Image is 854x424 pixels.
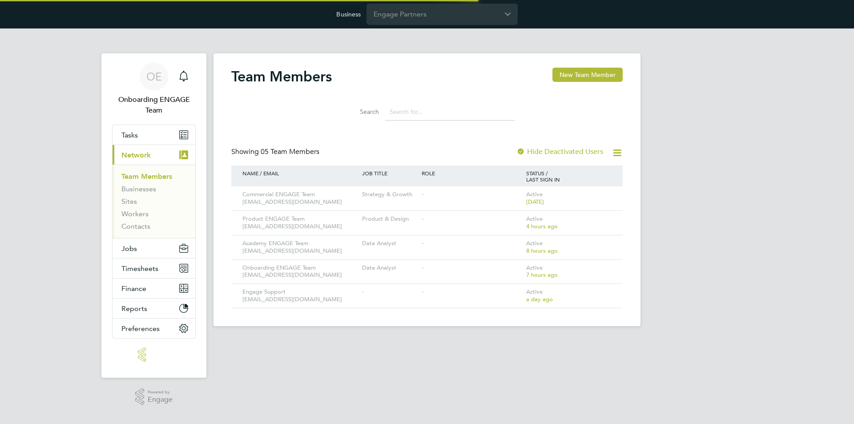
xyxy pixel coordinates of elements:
[360,235,419,252] div: Data Analyst
[121,172,172,181] a: Team Members
[526,247,558,254] span: 8 hours ago
[231,147,321,157] div: Showing
[552,68,623,82] button: New Team Member
[240,166,360,181] div: NAME / EMAIL
[526,295,553,303] span: a day ago
[524,260,614,284] div: Active
[526,198,544,206] span: [DATE]
[121,131,138,139] span: Tasks
[419,211,524,227] div: -
[516,147,603,156] label: Hide Deactivated Users
[419,284,524,300] div: -
[526,271,558,279] span: 7 hours ago
[360,260,419,276] div: Data Analyst
[121,197,137,206] a: Sites
[121,222,150,230] a: Contacts
[240,235,360,259] div: Academy ENGAGE Team [EMAIL_ADDRESS][DOMAIN_NAME]
[121,244,137,253] span: Jobs
[113,238,195,258] button: Jobs
[121,151,151,159] span: Network
[113,299,195,318] button: Reports
[385,103,515,121] input: Search for...
[419,260,524,276] div: -
[419,166,524,181] div: ROLE
[121,264,158,273] span: Timesheets
[101,53,206,378] nav: Main navigation
[419,186,524,203] div: -
[121,324,160,333] span: Preferences
[524,235,614,259] div: Active
[113,165,195,238] div: Network
[113,279,195,298] button: Finance
[360,166,419,181] div: JOB TITLE
[360,211,419,227] div: Product & Design
[360,284,419,300] div: -
[121,284,146,293] span: Finance
[339,108,379,116] label: Search
[524,284,614,308] div: Active
[240,284,360,308] div: Engage Support [EMAIL_ADDRESS][DOMAIN_NAME]
[113,258,195,278] button: Timesheets
[148,388,173,396] span: Powered by
[113,145,195,165] button: Network
[524,211,614,235] div: Active
[113,319,195,338] button: Preferences
[336,10,361,18] label: Business
[112,347,196,362] a: Go to home page
[148,396,173,404] span: Engage
[135,388,173,405] a: Powered byEngage
[112,94,196,116] span: Onboarding ENGAGE Team
[526,222,558,230] span: 4 hours ago
[524,186,614,210] div: Active
[112,62,196,116] a: OEOnboarding ENGAGE Team
[231,68,332,85] h2: Team Members
[121,185,156,193] a: Businesses
[419,235,524,252] div: -
[138,347,170,362] img: engage-logo-retina.png
[524,166,614,187] div: STATUS / LAST SIGN IN
[240,211,360,235] div: Product ENGAGE Team [EMAIL_ADDRESS][DOMAIN_NAME]
[360,186,419,203] div: Strategy & Growth
[121,210,149,218] a: Workers
[146,71,162,82] span: OE
[261,147,319,156] span: 05 Team Members
[113,125,195,145] a: Tasks
[240,186,360,210] div: Commercial ENGAGE Team [EMAIL_ADDRESS][DOMAIN_NAME]
[121,304,147,313] span: Reports
[240,260,360,284] div: Onboarding ENGAGE Team [EMAIL_ADDRESS][DOMAIN_NAME]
